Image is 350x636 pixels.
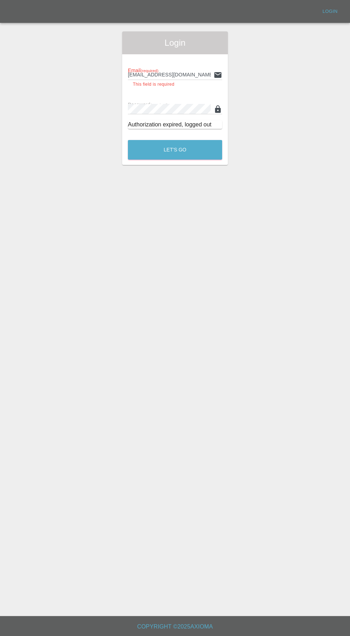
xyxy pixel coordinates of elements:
[141,69,159,73] small: (required)
[128,140,222,160] button: Let's Go
[128,102,168,107] span: Password
[128,67,158,73] span: Email
[150,103,168,107] small: (required)
[6,622,344,632] h6: Copyright © 2025 Axioma
[319,6,341,17] a: Login
[133,81,217,88] p: This field is required
[128,37,222,49] span: Login
[128,120,222,129] div: Authorization expired, logged out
